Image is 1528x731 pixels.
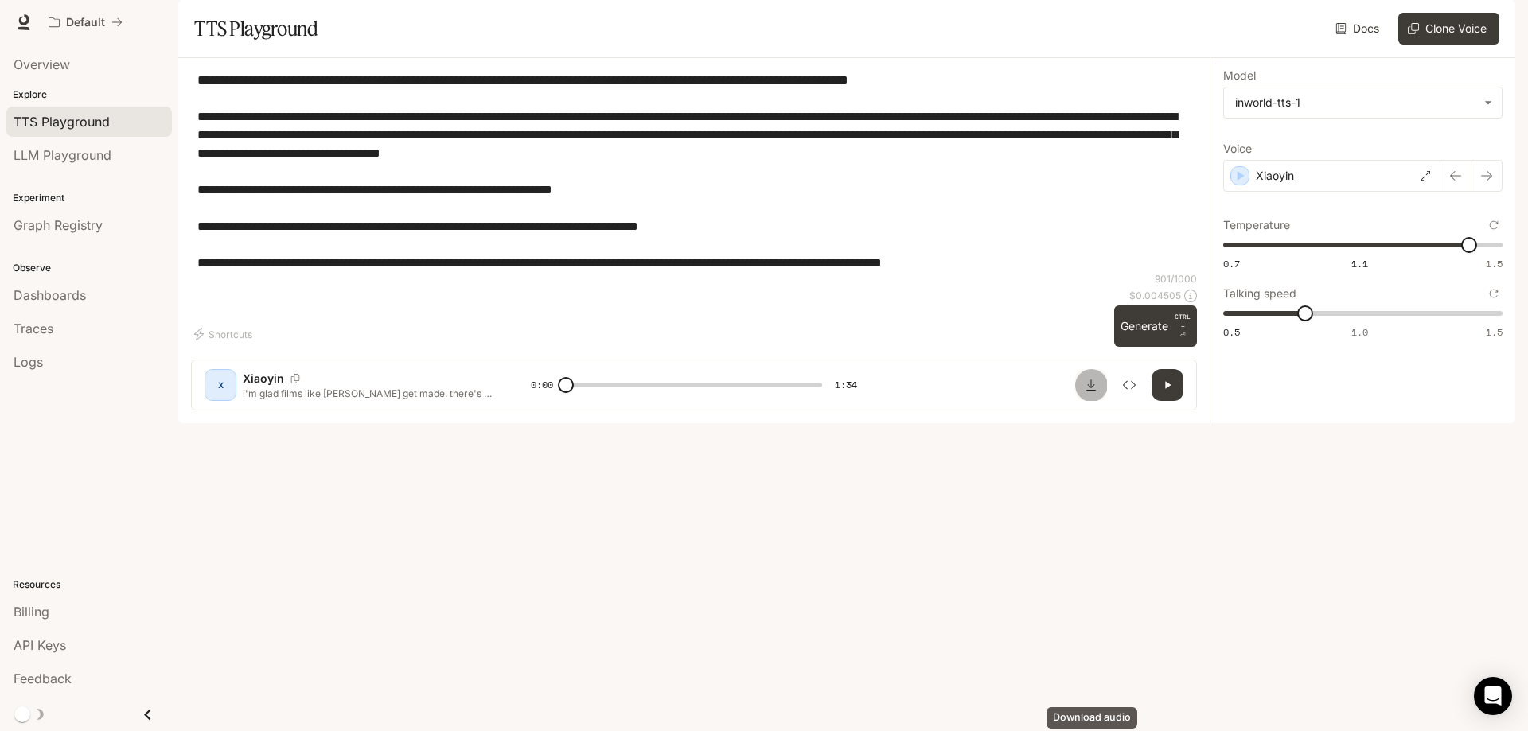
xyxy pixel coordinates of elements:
span: 0:00 [531,377,553,393]
button: Reset to default [1485,285,1503,302]
button: GenerateCTRL +⏎ [1114,305,1197,347]
a: Docs [1332,13,1386,45]
span: 1.5 [1486,257,1503,270]
p: Talking speed [1223,288,1296,299]
p: i'm glad films like [PERSON_NAME] get made. there's a handful, only a few animated films that loo... [243,387,493,400]
p: Model [1223,70,1256,81]
button: Shortcuts [191,321,259,347]
div: X [208,372,233,398]
p: Temperature [1223,220,1290,231]
span: 1.1 [1351,257,1368,270]
p: CTRL + [1175,312,1191,331]
span: 1:34 [835,377,857,393]
p: ⏎ [1175,312,1191,340]
span: 0.7 [1223,257,1240,270]
h1: TTS Playground [194,13,318,45]
button: Reset to default [1485,216,1503,234]
p: Default [66,16,105,29]
button: Download audio [1075,369,1107,401]
button: Inspect [1113,369,1145,401]
span: 1.5 [1486,325,1503,339]
button: Copy Voice ID [284,374,306,383]
p: Xiaoyin [1256,168,1294,184]
button: Clone Voice [1398,13,1499,45]
span: 1.0 [1351,325,1368,339]
button: All workspaces [41,6,130,38]
span: 0.5 [1223,325,1240,339]
div: Download audio [1047,707,1137,729]
div: inworld-tts-1 [1235,95,1476,111]
p: Xiaoyin [243,371,284,387]
div: inworld-tts-1 [1224,87,1502,118]
div: Open Intercom Messenger [1474,677,1512,715]
p: Voice [1223,143,1252,154]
